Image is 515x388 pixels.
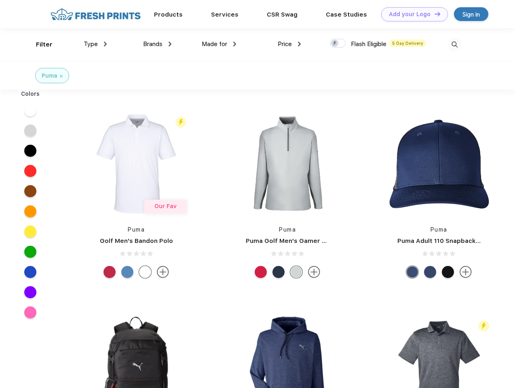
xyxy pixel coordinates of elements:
a: Puma [431,226,447,233]
div: Ski Patrol [255,266,267,278]
img: func=resize&h=266 [82,110,190,217]
div: Ski Patrol [103,266,116,278]
img: flash_active_toggle.svg [478,321,489,331]
a: Puma Golf Men's Gamer Golf Quarter-Zip [246,237,374,245]
img: dropdown.png [104,42,107,46]
a: Services [211,11,239,18]
img: dropdown.png [169,42,171,46]
img: func=resize&h=266 [385,110,493,217]
span: Price [278,40,292,48]
a: Puma [128,226,145,233]
span: Made for [202,40,227,48]
img: func=resize&h=266 [234,110,341,217]
span: Type [84,40,98,48]
span: Flash Eligible [351,40,386,48]
div: Sign in [462,10,480,19]
a: Golf Men's Bandon Polo [100,237,173,245]
a: Puma [279,226,296,233]
span: Our Fav [154,203,177,209]
img: fo%20logo%202.webp [48,7,143,21]
img: desktop_search.svg [448,38,461,51]
img: dropdown.png [298,42,301,46]
div: Pma Blk with Pma Blk [442,266,454,278]
a: CSR Swag [267,11,298,18]
div: Colors [15,90,46,98]
img: more.svg [308,266,320,278]
div: Filter [36,40,53,49]
div: Navy Blazer [272,266,285,278]
div: Bright White [139,266,151,278]
span: Brands [143,40,163,48]
img: dropdown.png [233,42,236,46]
img: flash_active_toggle.svg [175,117,186,128]
img: more.svg [460,266,472,278]
div: Puma [42,72,57,80]
div: High Rise [290,266,302,278]
a: Sign in [454,7,488,21]
div: Add your Logo [389,11,431,18]
img: more.svg [157,266,169,278]
div: Lake Blue [121,266,133,278]
img: filter_cancel.svg [60,75,63,78]
div: Peacoat Qut Shd [406,266,418,278]
a: Products [154,11,183,18]
img: DT [435,12,440,16]
div: Peacoat with Qut Shd [424,266,436,278]
span: 5 Day Delivery [390,40,426,47]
